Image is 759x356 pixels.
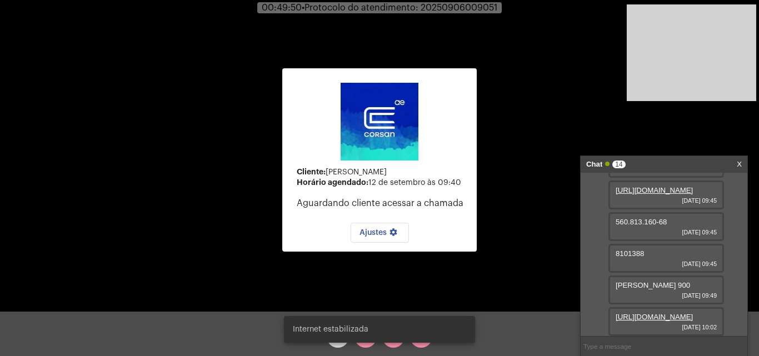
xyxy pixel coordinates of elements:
div: 12 de setembro às 09:40 [297,178,468,187]
strong: Chat [586,156,602,173]
span: Online [605,162,610,166]
span: [PERSON_NAME] 900 [616,281,690,289]
span: Internet estabilizada [293,324,368,335]
span: [DATE] 09:49 [616,292,717,299]
p: Aguardando cliente acessar a chamada [297,198,468,208]
img: d4669ae0-8c07-2337-4f67-34b0df7f5ae4.jpeg [341,83,418,161]
span: • [302,3,304,12]
mat-icon: settings [387,228,400,241]
a: [URL][DOMAIN_NAME] [616,313,693,321]
span: Protocolo do atendimento: 20250906009051 [302,3,497,12]
span: [DATE] 09:45 [616,197,717,204]
span: 8101388 [616,249,644,258]
input: Type a message [581,337,747,356]
a: X [737,156,742,173]
span: [DATE] 09:45 [616,229,717,235]
a: [URL][DOMAIN_NAME] [616,186,693,194]
span: Ajustes [359,229,400,237]
span: [DATE] 09:45 [616,260,717,267]
button: Ajustes [351,223,409,243]
span: 14 [612,161,625,168]
span: 00:49:50 [262,3,302,12]
strong: Cliente: [297,168,326,176]
span: 560.813.160-68 [616,218,667,226]
span: [DATE] 10:02 [616,324,717,330]
div: [PERSON_NAME] [297,168,468,177]
strong: Horário agendado: [297,178,368,186]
